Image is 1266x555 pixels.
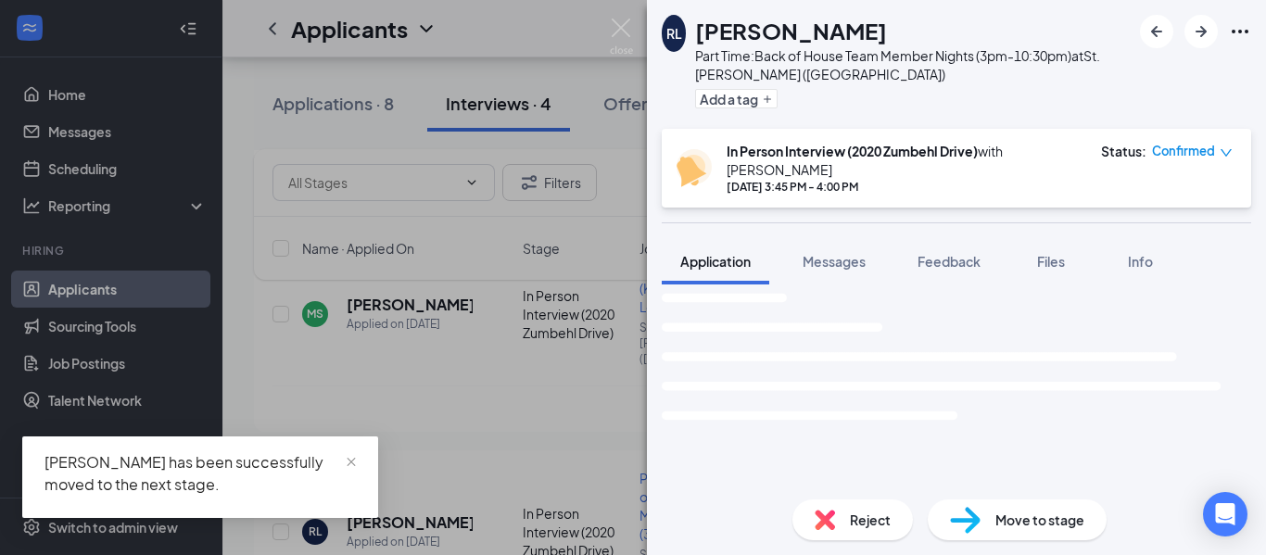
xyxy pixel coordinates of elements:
button: ArrowRight [1184,15,1218,48]
div: with [PERSON_NAME] [727,142,1082,179]
span: close [345,456,358,469]
button: PlusAdd a tag [695,89,778,108]
b: In Person Interview (2020 Zumbehl Drive) [727,143,978,159]
span: Feedback [918,253,981,270]
svg: Ellipses [1229,20,1251,43]
span: Files [1037,253,1065,270]
svg: Loading interface... [662,249,1251,485]
span: Messages [803,253,866,270]
svg: ArrowLeftNew [1146,20,1168,43]
svg: Plus [762,94,773,105]
span: Reject [850,510,891,530]
div: Open Intercom Messenger [1203,492,1247,536]
div: [PERSON_NAME] has been successfully moved to the next stage. [44,451,356,496]
h1: [PERSON_NAME] [695,15,887,46]
span: down [1220,146,1233,159]
div: Status : [1101,142,1146,160]
span: Confirmed [1152,142,1215,160]
span: Move to stage [995,510,1084,530]
svg: ArrowRight [1190,20,1212,43]
button: ArrowLeftNew [1140,15,1173,48]
span: Application [680,253,751,270]
span: Info [1128,253,1153,270]
div: [DATE] 3:45 PM - 4:00 PM [727,179,1082,195]
div: RL [666,24,682,43]
div: Part Time:Back of House Team Member Nights (3pm-10:30pm) at St. [PERSON_NAME] ([GEOGRAPHIC_DATA]) [695,46,1131,83]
